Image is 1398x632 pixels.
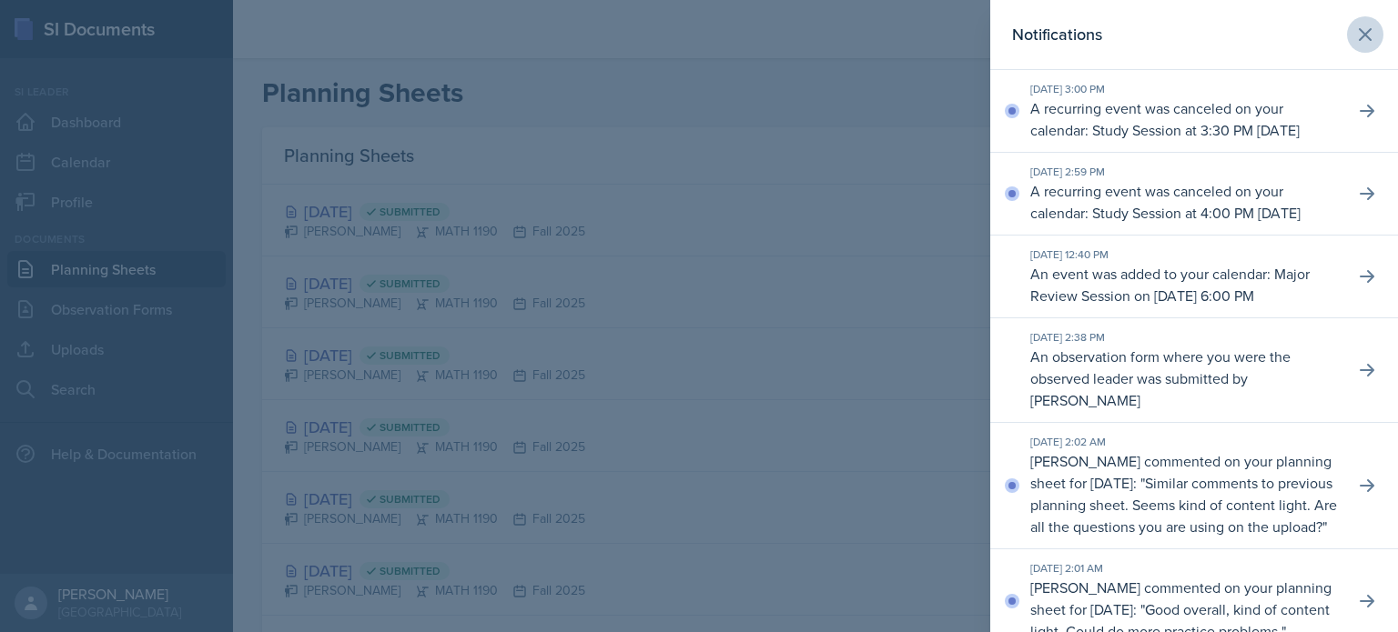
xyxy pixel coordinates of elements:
[1030,97,1340,141] p: A recurring event was canceled on your calendar: Study Session at 3:30 PM [DATE]
[1030,473,1337,537] p: Similar comments to previous planning sheet. Seems kind of content light. Are all the questions y...
[1030,434,1340,450] div: [DATE] 2:02 AM
[1030,263,1340,306] p: An event was added to your calendar: Major Review Session on [DATE] 6:00 PM
[1030,180,1340,224] p: A recurring event was canceled on your calendar: Study Session at 4:00 PM [DATE]
[1030,329,1340,346] div: [DATE] 2:38 PM
[1012,22,1102,47] h2: Notifications
[1030,560,1340,577] div: [DATE] 2:01 AM
[1030,164,1340,180] div: [DATE] 2:59 PM
[1030,346,1340,411] p: An observation form where you were the observed leader was submitted by [PERSON_NAME]
[1030,81,1340,97] div: [DATE] 3:00 PM
[1030,246,1340,263] div: [DATE] 12:40 PM
[1030,450,1340,537] p: [PERSON_NAME] commented on your planning sheet for [DATE]: " "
